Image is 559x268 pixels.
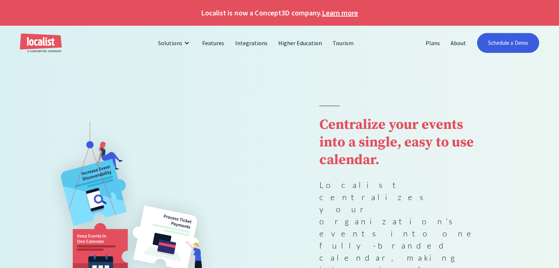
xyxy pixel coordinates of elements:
[322,7,358,18] a: Learn more
[153,34,197,52] div: Solutions
[20,33,62,53] a: home
[273,34,328,52] a: Higher Education
[445,34,472,52] a: About
[327,34,359,52] a: Tourism
[197,34,230,52] a: Features
[420,34,445,52] a: Plans
[158,39,182,47] div: Solutions
[319,116,474,169] strong: Centralize your events into a single, easy to use calendar.
[230,34,273,52] a: Integrations
[477,33,539,53] a: Schedule a Demo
